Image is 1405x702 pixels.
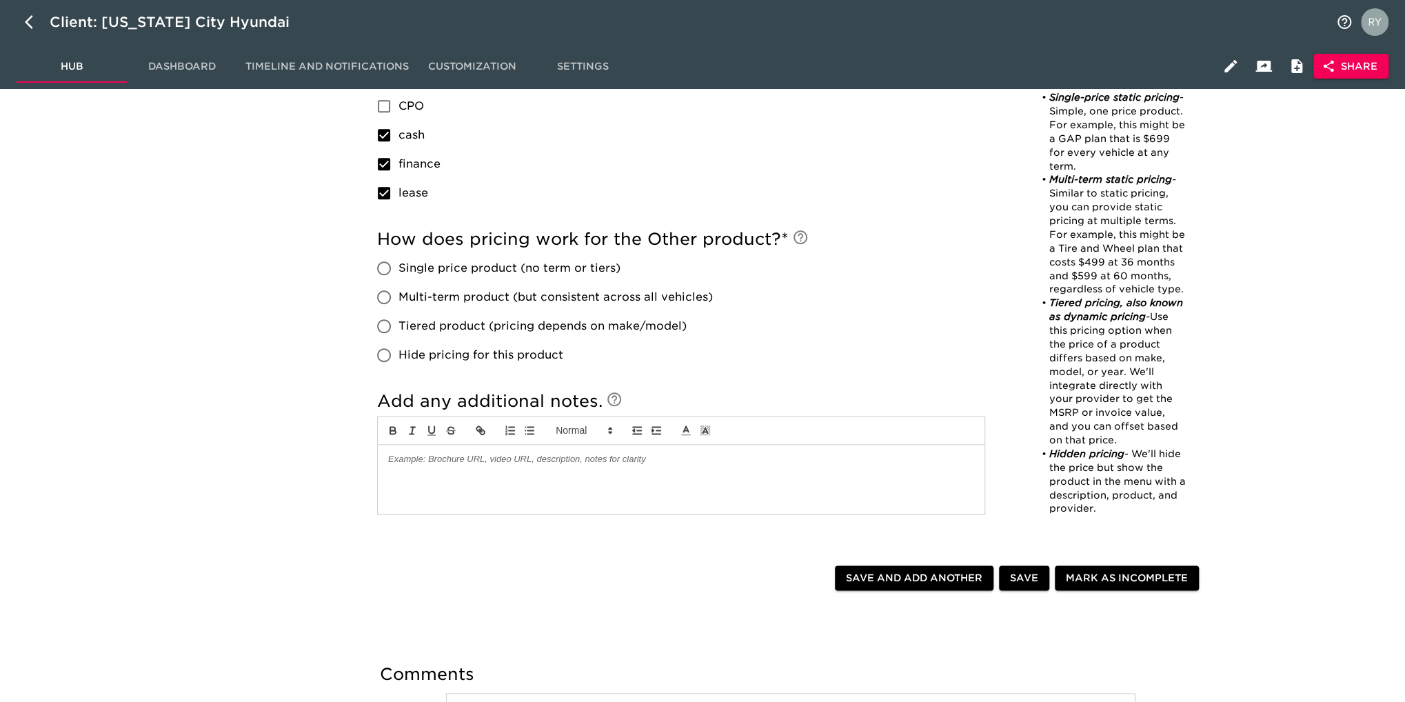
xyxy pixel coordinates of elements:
[398,127,425,143] span: cash
[398,289,713,305] span: Multi-term product (but consistent across all vehicles)
[135,58,229,75] span: Dashboard
[1247,50,1280,83] button: Client View
[1328,6,1361,39] button: notifications
[1035,297,1186,448] li: Use this pricing option when the price of a product differs based on make, model, or year. We'll ...
[1035,91,1186,173] li: - Simple, one price product. For example, this might be a GAP plan that is $699 for every vehicle...
[377,390,985,412] h5: Add any additional notes.
[835,565,993,591] button: Save and Add Another
[1066,570,1188,587] span: Mark as Incomplete
[1049,174,1172,185] em: Multi-term static pricing
[1049,92,1180,103] em: Single-price static pricing
[380,663,1202,685] h5: Comments
[398,318,687,334] span: Tiered product (pricing depends on make/model)
[1049,448,1124,459] em: Hidden pricing
[999,565,1049,591] button: Save
[377,228,985,250] h5: How does pricing work for the Other product?
[1055,565,1199,591] button: Mark as Incomplete
[1146,311,1150,322] em: -
[1035,448,1186,516] li: - We'll hide the price but show the product in the menu with a description, product, and provider.
[398,98,424,114] span: CPO
[425,58,519,75] span: Customization
[245,58,409,75] span: Timeline and Notifications
[1049,297,1186,322] em: Tiered pricing, also known as dynamic pricing
[1324,58,1377,75] span: Share
[846,570,982,587] span: Save and Add Another
[1280,50,1313,83] button: Internal Notes and Comments
[398,260,620,277] span: Single price product (no term or tiers)
[1010,570,1038,587] span: Save
[536,58,629,75] span: Settings
[1361,8,1388,36] img: Profile
[1313,54,1388,79] button: Share
[1035,173,1186,297] li: Similar to static pricing, you can provide static pricing at multiple terms. For example, this mi...
[398,185,428,201] span: lease
[1214,50,1247,83] button: Edit Hub
[50,11,309,33] div: Client: [US_STATE] City Hyundai
[25,58,119,75] span: Hub
[398,347,563,363] span: Hide pricing for this product
[398,156,441,172] span: finance
[1172,174,1176,185] em: -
